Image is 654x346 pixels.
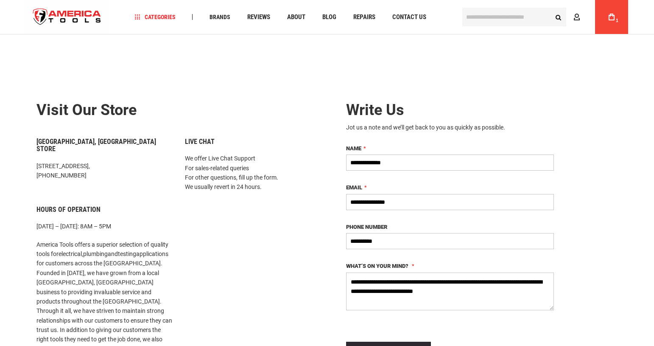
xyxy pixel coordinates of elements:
[346,101,404,119] span: Write Us
[135,14,176,20] span: Categories
[353,14,375,20] span: Repairs
[322,14,336,20] span: Blog
[36,161,172,180] p: [STREET_ADDRESS], [PHONE_NUMBER]
[26,1,108,33] img: America Tools
[349,11,379,23] a: Repairs
[131,11,179,23] a: Categories
[36,138,172,153] h6: [GEOGRAPHIC_DATA], [GEOGRAPHIC_DATA] Store
[83,250,108,257] a: plumbing
[346,123,554,132] div: Jot us a note and we’ll get back to you as quickly as possible.
[36,222,172,231] p: [DATE] – [DATE]: 8AM – 5PM
[26,1,108,33] a: store logo
[210,14,230,20] span: Brands
[185,138,321,146] h6: Live Chat
[550,9,566,25] button: Search
[247,14,270,20] span: Reviews
[346,224,387,230] span: Phone Number
[616,18,618,23] span: 1
[287,14,305,20] span: About
[392,14,426,20] span: Contact Us
[206,11,234,23] a: Brands
[346,184,362,191] span: Email
[346,145,361,152] span: Name
[185,154,321,192] p: We offer Live Chat Support For sales-related queries For other questions, fill up the form. We us...
[36,102,321,119] h2: Visit our store
[388,11,430,23] a: Contact Us
[346,263,408,269] span: What’s on your mind?
[36,206,172,214] h6: Hours of Operation
[243,11,274,23] a: Reviews
[118,250,136,257] a: testing
[59,250,82,257] a: electrical
[319,11,340,23] a: Blog
[283,11,309,23] a: About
